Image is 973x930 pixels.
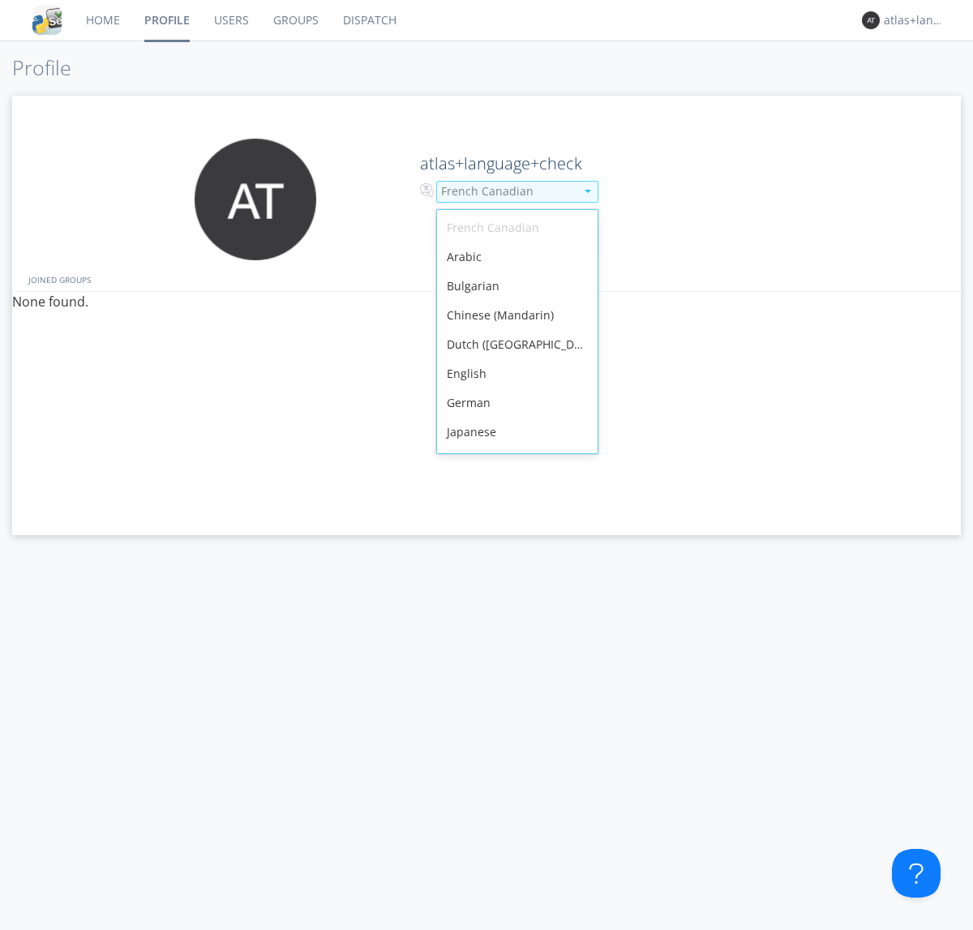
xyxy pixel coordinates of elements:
[24,268,957,291] div: JOINED GROUPS
[585,190,591,193] img: caret-up-sm.svg
[195,139,316,260] img: 373638.png
[441,183,575,199] div: French Canadian
[32,6,62,35] img: cddb5a64eb264b2086981ab96f4c1ba7
[12,57,961,79] h1: Profile
[884,12,945,28] div: atlas+language+check
[437,301,598,330] div: Chinese (Mandarin)
[862,11,880,29] img: 373638.png
[437,272,598,301] div: Bulgarian
[437,447,598,476] div: [DEMOGRAPHIC_DATA]
[437,388,598,418] div: German
[437,330,598,359] div: Dutch ([GEOGRAPHIC_DATA])
[892,849,941,898] iframe: Toggle Customer Support
[437,418,598,447] div: Japanese
[437,242,598,272] div: Arabic
[437,359,598,388] div: English
[437,213,598,242] div: French Canadian
[12,292,961,313] p: None found.
[420,155,870,173] h2: atlas+language+check
[420,181,436,200] img: In groups with Translation enabled, your messages will be automatically translated to and from th...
